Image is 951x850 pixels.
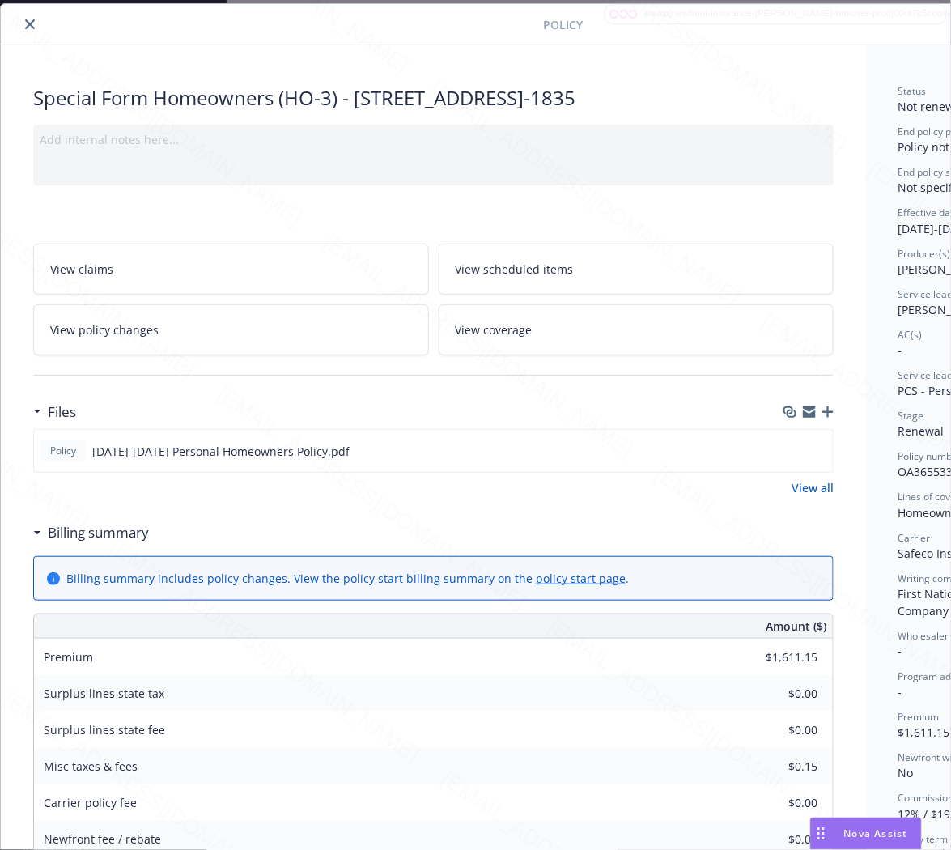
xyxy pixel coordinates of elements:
span: AC(s) [898,328,923,342]
span: View coverage [456,321,533,338]
a: View policy changes [33,304,429,355]
span: Premium [898,710,940,724]
span: No [898,765,914,780]
span: Renewal [898,423,945,439]
span: View policy changes [50,321,159,338]
span: Status [898,84,927,98]
span: - [898,684,902,699]
span: Amount ($) [766,618,826,635]
div: Files [33,402,76,423]
a: View scheduled items [439,244,834,295]
h3: Files [48,402,76,423]
span: Surplus lines state fee [44,722,165,737]
span: $1,611.15 [898,725,950,740]
a: policy start page [536,571,626,586]
span: Policy [543,16,583,33]
span: - [898,644,902,659]
input: 0.00 [722,718,827,742]
a: View coverage [439,304,834,355]
div: Billing summary [33,522,149,543]
span: Surplus lines state tax [44,686,164,701]
span: Misc taxes & fees [44,759,138,774]
div: Billing summary includes policy changes. View the policy start billing summary on the . [66,570,629,587]
button: close [20,15,40,34]
span: Newfront fee / rebate [44,831,161,847]
a: View claims [33,244,429,295]
span: Policy [47,444,79,458]
a: View all [792,479,834,496]
span: Carrier policy fee [44,795,137,810]
span: Producer(s) [898,247,951,261]
input: 0.00 [722,645,827,669]
span: View scheduled items [456,261,574,278]
span: Policy term [898,832,949,846]
div: Add internal notes here... [40,131,827,148]
span: View claims [50,261,113,278]
span: Wholesaler [898,629,949,643]
div: Drag to move [811,818,831,849]
button: preview file [812,443,826,460]
span: [DATE]-[DATE] Personal Homeowners Policy.pdf [92,443,350,460]
span: Stage [898,409,924,423]
span: Premium [44,649,93,665]
input: 0.00 [722,754,827,779]
div: Special Form Homeowners (HO-3) - [STREET_ADDRESS]-1835 [33,84,834,112]
button: Nova Assist [810,818,922,850]
input: 0.00 [722,682,827,706]
input: 0.00 [722,791,827,815]
span: Nova Assist [844,827,908,840]
h3: Billing summary [48,522,149,543]
span: Carrier [898,531,931,545]
button: download file [786,443,799,460]
span: - [898,342,902,358]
